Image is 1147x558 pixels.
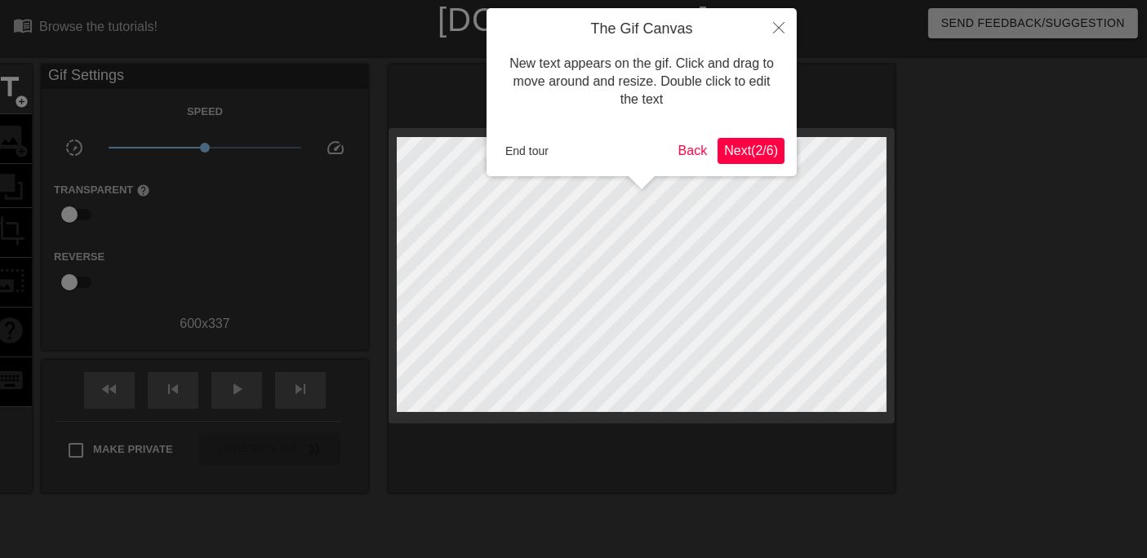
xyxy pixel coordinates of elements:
span: speed [326,138,345,157]
a: Browse the tutorials! [13,15,158,41]
span: Next ( 2 / 6 ) [724,144,778,157]
a: [DOMAIN_NAME] [438,2,709,38]
span: slow_motion_video [64,138,84,157]
span: fast_rewind [100,379,119,399]
div: 600 x 337 [42,314,368,334]
button: End tour [499,139,555,163]
div: Browse the tutorials! [39,20,158,33]
span: help [136,184,150,197]
button: Send Feedback/Suggestion [928,8,1138,38]
button: Close [761,8,797,46]
div: The online gif editor [390,37,830,56]
span: menu_book [13,15,33,35]
label: Transparent [54,182,150,198]
span: skip_previous [163,379,183,399]
div: Gif Settings [42,64,368,89]
span: Send Feedback/Suggestion [941,13,1125,33]
label: Reverse [54,249,104,265]
span: skip_next [291,379,310,399]
span: play_arrow [227,379,247,399]
span: Make Private [93,441,173,458]
button: Back [672,138,714,164]
label: Speed [187,104,223,120]
button: Next [718,138,785,164]
span: add_circle [15,95,29,108]
div: New text appears on the gif. Click and drag to move around and resize. Double click to edit the text [499,38,785,126]
h4: The Gif Canvas [499,20,785,38]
